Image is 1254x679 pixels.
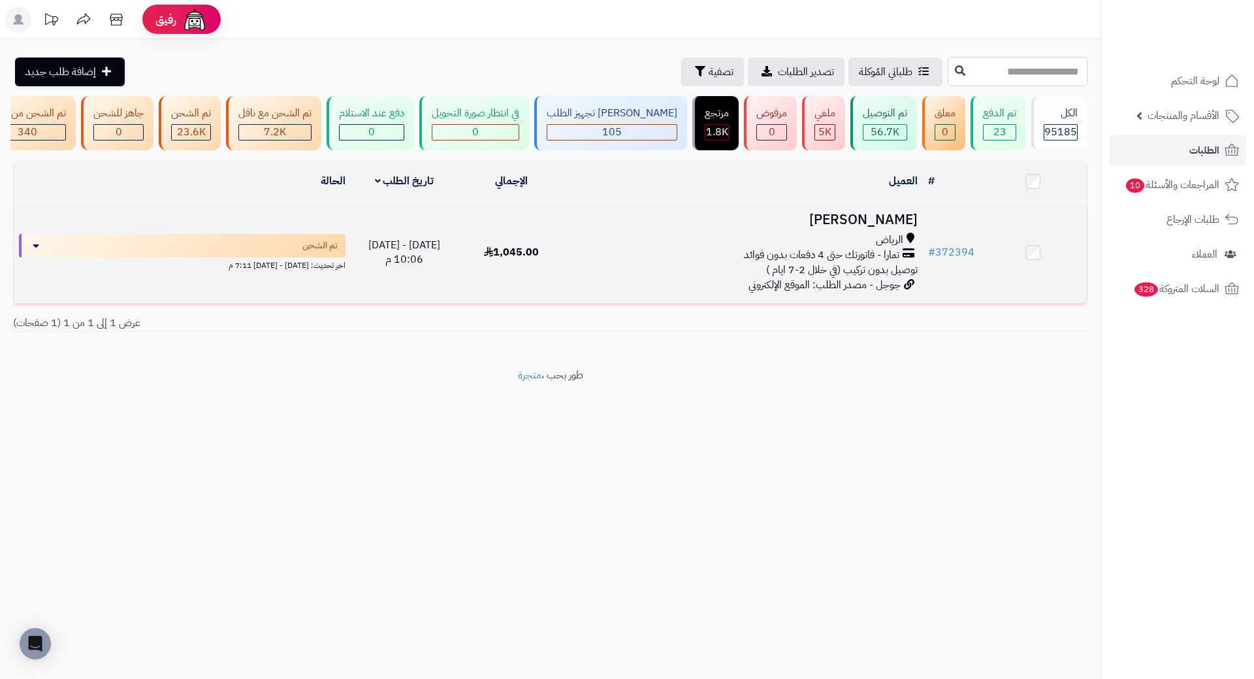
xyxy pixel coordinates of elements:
[920,96,968,150] a: معلق 0
[472,124,479,140] span: 0
[1109,169,1246,201] a: المراجعات والأسئلة10
[748,58,844,86] a: تصدير الطلبات
[928,244,974,260] a: #372394
[321,173,346,189] a: الحالة
[1109,239,1246,270] a: العملاء
[19,257,346,271] div: اخر تحديث: [DATE] - [DATE] 7:11 م
[814,106,835,121] div: ملغي
[302,239,338,252] span: تم الشحن
[1133,280,1219,298] span: السلات المتروكة
[239,125,311,140] div: 7223
[889,173,918,189] a: العميل
[928,173,935,189] a: #
[706,124,728,140] span: 1.8K
[1165,22,1242,50] img: logo-2.png
[547,125,677,140] div: 105
[171,106,211,121] div: تم الشحن
[518,367,541,383] a: متجرة
[495,173,528,189] a: الإجمالي
[3,316,551,331] div: عرض 1 إلى 1 من 1 (1 صفحات)
[748,277,901,293] span: جوجل - مصدر الطلب: الموقع الإلكتروني
[705,106,729,121] div: مرتجع
[876,233,903,248] span: الرياض
[223,96,324,150] a: تم الشحن مع ناقل 7.2K
[94,125,143,140] div: 0
[1134,282,1159,297] span: 328
[769,124,775,140] span: 0
[1109,65,1246,97] a: لوحة التحكم
[155,12,176,27] span: رفيق
[681,58,744,86] button: تصفية
[744,248,899,263] span: تمارا - فاتورتك حتى 4 دفعات بدون فوائد
[1044,106,1078,121] div: الكل
[818,124,831,140] span: 5K
[799,96,848,150] a: ملغي 5K
[1189,141,1219,159] span: الطلبات
[778,64,834,80] span: تصدير الطلبات
[1125,178,1145,193] span: 10
[417,96,532,150] a: في انتظار صورة التحويل 0
[484,244,539,260] span: 1,045.00
[18,124,37,140] span: 340
[1171,72,1219,90] span: لوحة التحكم
[1109,273,1246,305] a: السلات المتروكة328
[863,106,907,121] div: تم التوصيل
[1044,124,1077,140] span: 95185
[238,106,312,121] div: تم الشحن مع ناقل
[1109,204,1246,235] a: طلبات الإرجاع
[815,125,835,140] div: 4977
[863,125,907,140] div: 56698
[1125,176,1219,194] span: المراجعات والأسئلة
[20,628,51,659] div: Open Intercom Messenger
[532,96,690,150] a: [PERSON_NAME] تجهيز الطلب 105
[93,106,144,121] div: جاهز للشحن
[968,96,1029,150] a: تم الدفع 23
[942,124,948,140] span: 0
[78,96,156,150] a: جاهز للشحن 0
[177,124,206,140] span: 23.6K
[757,125,786,140] div: 0
[741,96,799,150] a: مرفوض 0
[1109,135,1246,166] a: الطلبات
[340,125,404,140] div: 0
[571,212,918,227] h3: [PERSON_NAME]
[368,237,440,268] span: [DATE] - [DATE] 10:06 م
[1192,245,1217,263] span: العملاء
[1029,96,1090,150] a: الكل95185
[983,106,1016,121] div: تم الدفع
[871,124,899,140] span: 56.7K
[690,96,741,150] a: مرتجع 1.8K
[35,7,67,36] a: تحديثات المنصة
[928,244,935,260] span: #
[848,96,920,150] a: تم التوصيل 56.7K
[375,173,434,189] a: تاريخ الطلب
[172,125,210,140] div: 23601
[15,58,125,86] a: إضافة طلب جديد
[368,124,375,140] span: 0
[324,96,417,150] a: دفع عند الاستلام 0
[25,64,96,80] span: إضافة طلب جديد
[1148,107,1219,125] span: الأقسام والمنتجات
[432,106,519,121] div: في انتظار صورة التحويل
[1166,210,1219,229] span: طلبات الإرجاع
[984,125,1016,140] div: 23
[848,58,942,86] a: طلباتي المُوكلة
[993,124,1006,140] span: 23
[432,125,519,140] div: 0
[156,96,223,150] a: تم الشحن 23.6K
[935,125,955,140] div: 0
[116,124,122,140] span: 0
[547,106,677,121] div: [PERSON_NAME] تجهيز الطلب
[859,64,912,80] span: طلباتي المُوكلة
[339,106,404,121] div: دفع عند الاستلام
[756,106,787,121] div: مرفوض
[935,106,956,121] div: معلق
[709,64,733,80] span: تصفية
[264,124,286,140] span: 7.2K
[766,262,918,278] span: توصيل بدون تركيب (في خلال 2-7 ايام )
[602,124,622,140] span: 105
[705,125,728,140] div: 1813
[182,7,208,33] img: ai-face.png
